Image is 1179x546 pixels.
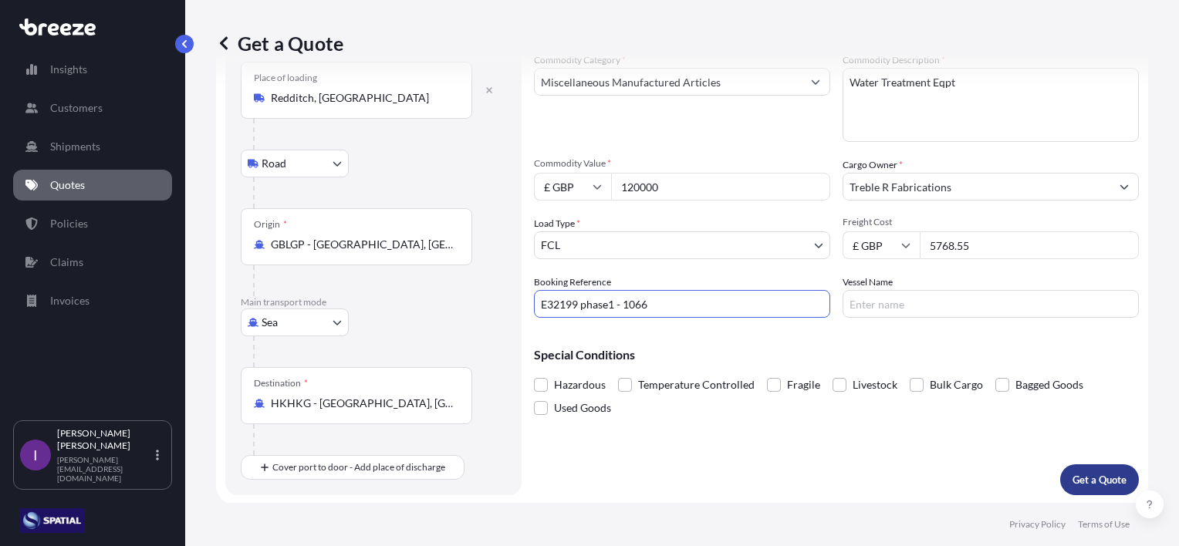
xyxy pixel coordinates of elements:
p: Get a Quote [216,31,343,56]
a: Terms of Use [1078,518,1130,531]
input: Origin [271,237,453,252]
input: Destination [271,396,453,411]
p: Claims [50,254,83,270]
span: FCL [541,238,560,253]
p: [PERSON_NAME] [PERSON_NAME] [57,427,153,452]
input: Full name [843,173,1110,201]
span: Used Goods [554,396,611,420]
label: Booking Reference [534,275,611,290]
img: organization-logo [19,508,85,533]
a: Customers [13,93,172,123]
span: Bulk Cargo [930,373,983,396]
a: Policies [13,208,172,239]
p: Get a Quote [1073,472,1127,487]
input: Your internal reference [534,290,830,318]
button: Show suggestions [1110,173,1138,201]
input: Type amount [611,173,830,201]
p: Main transport mode [241,296,506,308]
label: Vessel Name [843,275,893,290]
input: Enter name [843,290,1139,318]
button: Select transport [241,150,349,177]
a: Claims [13,247,172,278]
input: Enter amount [920,231,1139,259]
p: Policies [50,216,88,231]
div: Origin [254,218,287,231]
p: Insights [50,62,87,77]
label: Cargo Owner [843,157,903,173]
span: Livestock [853,373,897,396]
p: Invoices [50,293,90,308]
a: Shipments [13,131,172,162]
span: Sea [262,315,278,330]
span: Hazardous [554,373,606,396]
span: Commodity Value [534,157,830,170]
input: Place of loading [271,90,453,106]
a: Privacy Policy [1009,518,1066,531]
p: Quotes [50,177,85,193]
span: Temperature Controlled [638,373,755,396]
p: Special Conditions [534,349,1139,361]
span: Load Type [534,216,580,231]
span: I [33,447,38,463]
div: Destination [254,377,308,389]
span: Freight Cost [843,216,1139,228]
p: [PERSON_NAME][EMAIL_ADDRESS][DOMAIN_NAME] [57,455,153,483]
button: Get a Quote [1060,464,1139,495]
p: Shipments [50,139,100,154]
a: Quotes [13,170,172,201]
button: Select transport [241,308,349,336]
p: Customers [50,100,103,116]
button: Cover port to door - Add place of discharge [241,455,465,480]
span: Fragile [787,373,820,396]
button: FCL [534,231,830,259]
a: Invoices [13,285,172,316]
span: Road [262,156,286,171]
span: Cover port to door - Add place of discharge [272,460,445,475]
a: Insights [13,54,172,85]
span: Bagged Goods [1015,373,1083,396]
